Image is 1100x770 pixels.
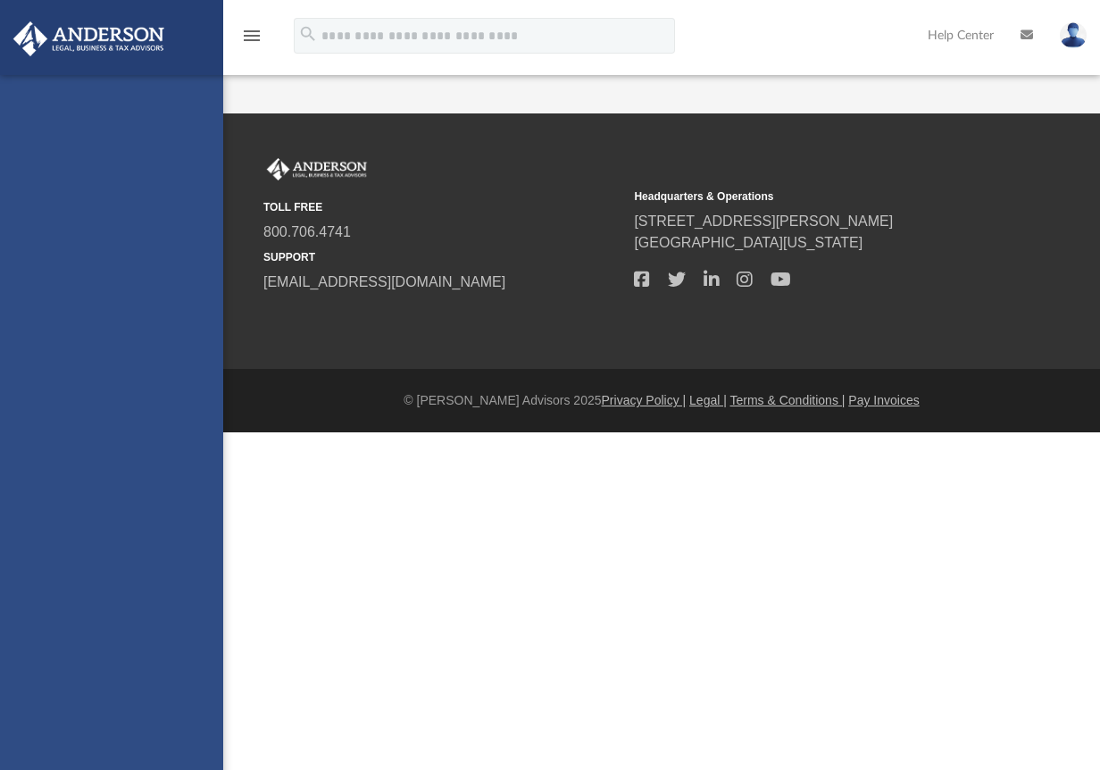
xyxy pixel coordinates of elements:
div: © [PERSON_NAME] Advisors 2025 [223,391,1100,410]
a: Terms & Conditions | [730,393,846,407]
a: [EMAIL_ADDRESS][DOMAIN_NAME] [263,274,505,289]
small: SUPPORT [263,249,621,265]
i: search [298,24,318,44]
img: Anderson Advisors Platinum Portal [263,158,371,181]
a: menu [241,34,262,46]
a: 800.706.4741 [263,224,351,239]
a: Pay Invoices [848,393,919,407]
a: [GEOGRAPHIC_DATA][US_STATE] [634,235,862,250]
i: menu [241,25,262,46]
img: Anderson Advisors Platinum Portal [8,21,170,56]
small: TOLL FREE [263,199,621,215]
a: [STREET_ADDRESS][PERSON_NAME] [634,213,893,229]
img: User Pic [1060,22,1087,48]
a: Privacy Policy | [602,393,687,407]
a: Legal | [689,393,727,407]
small: Headquarters & Operations [634,188,992,205]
